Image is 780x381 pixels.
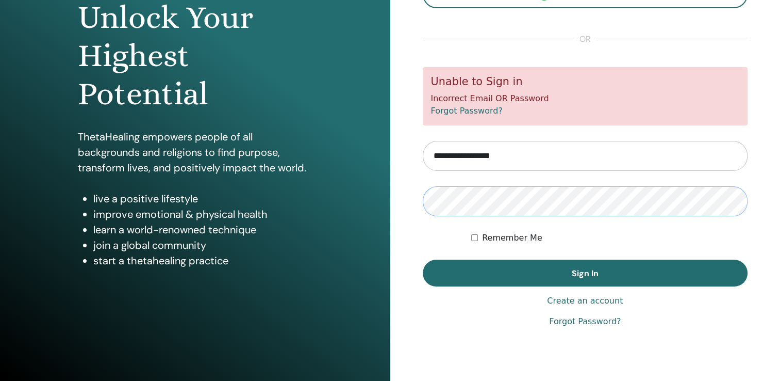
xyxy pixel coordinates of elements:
button: Sign In [423,260,748,287]
div: Incorrect Email OR Password [423,67,748,125]
p: ThetaHealing empowers people of all backgrounds and religions to find purpose, transform lives, a... [78,129,312,176]
span: or [574,33,596,45]
label: Remember Me [482,232,542,244]
a: Forgot Password? [431,106,503,116]
div: Keep me authenticated indefinitely or until I manually logout [471,232,748,244]
li: join a global community [93,237,312,253]
li: improve emotional & physical health [93,207,312,222]
span: Sign In [572,268,599,279]
li: live a positive lifestyle [93,191,312,207]
h5: Unable to Sign in [431,75,740,88]
a: Forgot Password? [549,315,621,328]
a: Create an account [547,295,623,307]
li: learn a world-renowned technique [93,222,312,237]
li: start a thetahealing practice [93,253,312,268]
